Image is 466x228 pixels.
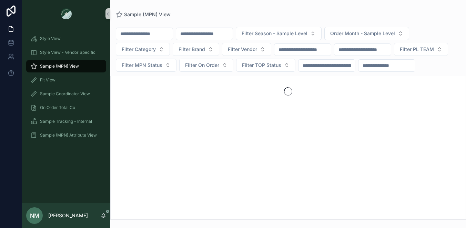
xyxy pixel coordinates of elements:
button: Select Button [179,59,233,72]
img: App logo [61,8,72,19]
button: Select Button [394,43,448,56]
span: Order Month - Sample Level [330,30,395,37]
span: On Order Total Co [40,105,75,110]
a: Sample (MPN) View [26,60,106,72]
span: Style View [40,36,61,41]
span: Filter Brand [179,46,205,53]
span: Filter Season - Sample Level [242,30,307,37]
button: Select Button [116,59,176,72]
a: Fit View [26,74,106,86]
a: Style View [26,32,106,45]
a: Sample Coordinator View [26,88,106,100]
span: Style View - Vendor Specific [40,50,95,55]
a: Style View - Vendor Specific [26,46,106,59]
span: Fit View [40,77,55,83]
a: On Order Total Co [26,101,106,114]
span: Sample (MPN) View [124,11,171,18]
button: Select Button [222,43,271,56]
span: Sample Coordinator View [40,91,90,97]
span: NM [30,211,39,220]
span: Filter PL TEAM [400,46,434,53]
span: Filter Vendor [228,46,257,53]
button: Select Button [236,59,295,72]
a: Sample (MPN) Attribute View [26,129,106,141]
button: Select Button [116,43,170,56]
p: [PERSON_NAME] [48,212,88,219]
button: Select Button [324,27,409,40]
button: Select Button [173,43,219,56]
a: Sample (MPN) View [116,11,171,18]
span: Filter TOP Status [242,62,281,69]
span: Sample (MPN) View [40,63,79,69]
span: Filter Category [122,46,156,53]
div: scrollable content [22,28,110,150]
span: Filter MPN Status [122,62,162,69]
span: Sample (MPN) Attribute View [40,132,97,138]
a: Sample Tracking - Internal [26,115,106,128]
span: Sample Tracking - Internal [40,119,92,124]
button: Select Button [236,27,322,40]
span: Filter On Order [185,62,219,69]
